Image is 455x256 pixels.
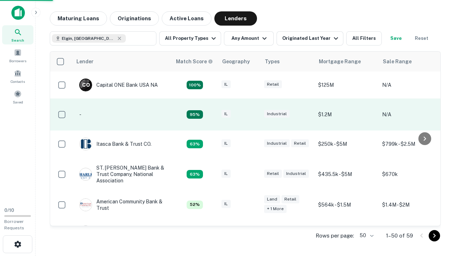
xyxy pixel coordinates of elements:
[80,199,92,211] img: picture
[410,31,433,46] button: Reset
[187,170,203,178] div: Capitalize uses an advanced AI algorithm to match your search with the best lender. The match sco...
[386,231,413,240] p: 1–50 of 59
[429,230,440,241] button: Go to next page
[315,218,379,245] td: $500k - $880.5k
[76,57,93,66] div: Lender
[159,31,221,46] button: All Property Types
[9,58,26,64] span: Borrowers
[172,52,218,71] th: Capitalize uses an advanced AI algorithm to match your search with the best lender. The match sco...
[79,138,151,150] div: Itasca Bank & Trust CO.
[79,225,157,238] div: Republic Bank Of Chicago
[379,218,443,245] td: N/A
[2,87,33,106] a: Saved
[357,230,375,241] div: 50
[319,57,361,66] div: Mortgage Range
[11,37,24,43] span: Search
[315,98,379,130] td: $1.2M
[261,52,315,71] th: Types
[11,6,25,20] img: capitalize-icon.png
[82,81,90,89] p: C O
[187,201,203,209] div: Capitalize uses an advanced AI algorithm to match your search with the best lender. The match sco...
[187,110,203,119] div: Capitalize uses an advanced AI algorithm to match your search with the best lender. The match sco...
[224,31,274,46] button: Any Amount
[277,31,343,46] button: Originated Last Year
[315,158,379,191] td: $435.5k - $5M
[265,57,280,66] div: Types
[264,139,290,148] div: Industrial
[214,11,257,26] button: Lenders
[80,138,92,150] img: picture
[315,52,379,71] th: Mortgage Range
[221,80,231,89] div: IL
[50,11,107,26] button: Maturing Loans
[221,200,231,208] div: IL
[162,11,212,26] button: Active Loans
[385,31,407,46] button: Save your search to get updates of matches that match your search criteria.
[13,99,23,105] span: Saved
[264,170,282,178] div: Retail
[11,79,25,84] span: Contacts
[2,46,33,65] a: Borrowers
[379,52,443,71] th: Sale Range
[346,31,382,46] button: All Filters
[2,25,33,44] a: Search
[110,11,159,26] button: Originations
[80,226,92,238] img: picture
[187,81,203,89] div: Capitalize uses an advanced AI algorithm to match your search with the best lender. The match sco...
[221,170,231,178] div: IL
[315,191,379,218] td: $564k - $1.5M
[176,58,213,65] div: Capitalize uses an advanced AI algorithm to match your search with the best lender. The match sco...
[379,158,443,191] td: $670k
[222,57,250,66] div: Geography
[419,199,455,233] iframe: Chat Widget
[79,198,165,211] div: American Community Bank & Trust
[264,80,282,89] div: Retail
[4,208,14,213] span: 0 / 10
[383,57,412,66] div: Sale Range
[187,140,203,148] div: Capitalize uses an advanced AI algorithm to match your search with the best lender. The match sco...
[282,34,340,43] div: Originated Last Year
[315,71,379,98] td: $125M
[316,231,354,240] p: Rows per page:
[282,195,299,203] div: Retail
[72,52,172,71] th: Lender
[264,205,287,213] div: + 1 more
[315,130,379,158] td: $250k - $5M
[2,66,33,86] a: Contacts
[79,79,158,91] div: Capital ONE Bank USA NA
[176,58,212,65] h6: Match Score
[80,168,92,180] img: picture
[379,191,443,218] td: $1.4M - $2M
[221,110,231,118] div: IL
[264,110,290,118] div: Industrial
[221,139,231,148] div: IL
[379,71,443,98] td: N/A
[79,165,165,184] div: ST. [PERSON_NAME] Bank & Trust Company, National Association
[283,170,309,178] div: Industrial
[264,195,280,203] div: Land
[79,111,81,118] p: -
[218,52,261,71] th: Geography
[379,98,443,130] td: N/A
[62,35,115,42] span: Elgin, [GEOGRAPHIC_DATA], [GEOGRAPHIC_DATA]
[4,219,24,230] span: Borrower Requests
[291,139,309,148] div: Retail
[379,130,443,158] td: $799k - $2.5M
